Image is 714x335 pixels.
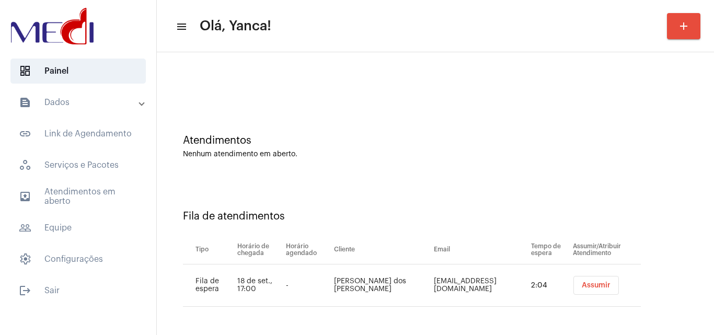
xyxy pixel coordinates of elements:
mat-icon: sidenav icon [19,128,31,140]
th: Assumir/Atribuir Atendimento [570,235,641,264]
th: Email [431,235,528,264]
div: Fila de atendimentos [183,211,688,222]
td: - [283,264,331,307]
th: Horário agendado [283,235,331,264]
th: Tempo de espera [528,235,570,264]
img: d3a1b5fa-500b-b90f-5a1c-719c20e9830b.png [8,5,96,47]
td: 18 de set., 17:00 [235,264,283,307]
span: Sair [10,278,146,303]
mat-icon: sidenav icon [176,20,186,33]
button: Assumir [573,276,619,295]
th: Tipo [183,235,235,264]
span: Assumir [582,282,611,289]
td: [EMAIL_ADDRESS][DOMAIN_NAME] [431,264,528,307]
div: Atendimentos [183,135,688,146]
mat-icon: sidenav icon [19,190,31,203]
span: Painel [10,59,146,84]
span: Serviços e Pacotes [10,153,146,178]
span: Olá, Yanca! [200,18,271,34]
mat-icon: sidenav icon [19,284,31,297]
span: sidenav icon [19,159,31,171]
td: Fila de espera [183,264,235,307]
th: Cliente [331,235,431,264]
span: Atendimentos em aberto [10,184,146,209]
th: Horário de chegada [235,235,283,264]
span: Configurações [10,247,146,272]
mat-chip-list: selection [573,276,641,295]
mat-panel-title: Dados [19,96,140,109]
mat-icon: sidenav icon [19,96,31,109]
td: [PERSON_NAME] dos [PERSON_NAME] [331,264,431,307]
span: Equipe [10,215,146,240]
mat-expansion-panel-header: sidenav iconDados [6,90,156,115]
td: 2:04 [528,264,570,307]
span: sidenav icon [19,65,31,77]
mat-icon: sidenav icon [19,222,31,234]
mat-icon: add [677,20,690,32]
div: Nenhum atendimento em aberto. [183,151,688,158]
span: Link de Agendamento [10,121,146,146]
span: sidenav icon [19,253,31,265]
